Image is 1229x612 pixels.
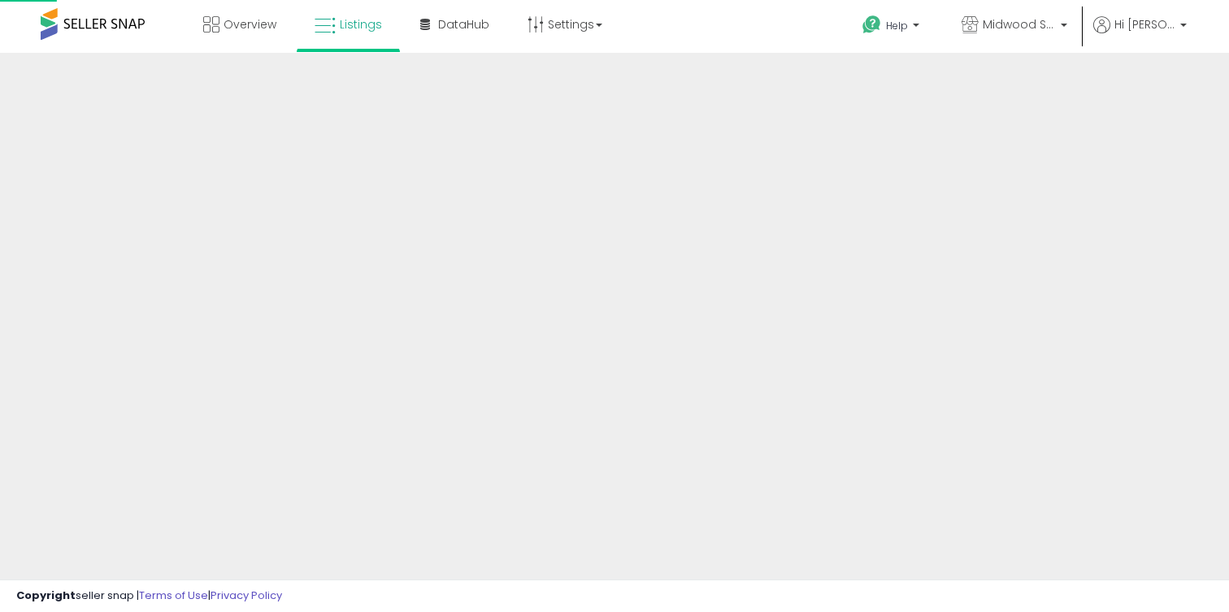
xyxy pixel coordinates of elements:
strong: Copyright [16,588,76,603]
a: Hi [PERSON_NAME] [1093,16,1187,53]
span: DataHub [438,16,489,33]
a: Privacy Policy [211,588,282,603]
a: Help [849,2,936,53]
span: Listings [340,16,382,33]
span: Help [886,19,908,33]
i: Get Help [862,15,882,35]
span: Overview [224,16,276,33]
span: Midwood Soles [983,16,1056,33]
a: Terms of Use [139,588,208,603]
div: seller snap | | [16,588,282,604]
span: Hi [PERSON_NAME] [1114,16,1175,33]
